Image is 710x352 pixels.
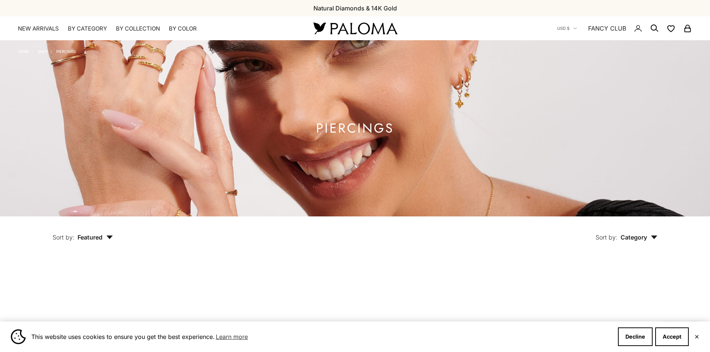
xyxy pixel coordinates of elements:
a: FANCY CLUB [588,23,626,33]
a: Shop [38,49,48,54]
a: Home [18,49,29,54]
button: Accept [655,327,689,346]
summary: By Category [68,25,107,32]
span: Sort by: [53,234,75,241]
button: Sort by: Featured [35,216,130,248]
span: Category [621,234,657,241]
p: Natural Diamonds & 14K Gold [313,3,397,13]
img: Cookie banner [11,329,26,344]
button: Close [694,334,699,339]
a: Piercings [56,49,76,54]
button: Decline [618,327,653,346]
h1: Piercings [316,124,394,133]
span: USD $ [557,25,569,32]
button: Sort by: Category [578,216,675,248]
summary: By Collection [116,25,160,32]
nav: Primary navigation [18,25,296,32]
summary: By Color [169,25,197,32]
nav: Breadcrumb [18,48,76,54]
span: Sort by: [596,234,618,241]
nav: Secondary navigation [557,16,692,40]
button: USD $ [557,25,577,32]
span: This website uses cookies to ensure you get the best experience. [31,331,612,342]
a: Learn more [215,331,249,342]
a: NEW ARRIVALS [18,25,59,32]
span: Featured [78,234,113,241]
